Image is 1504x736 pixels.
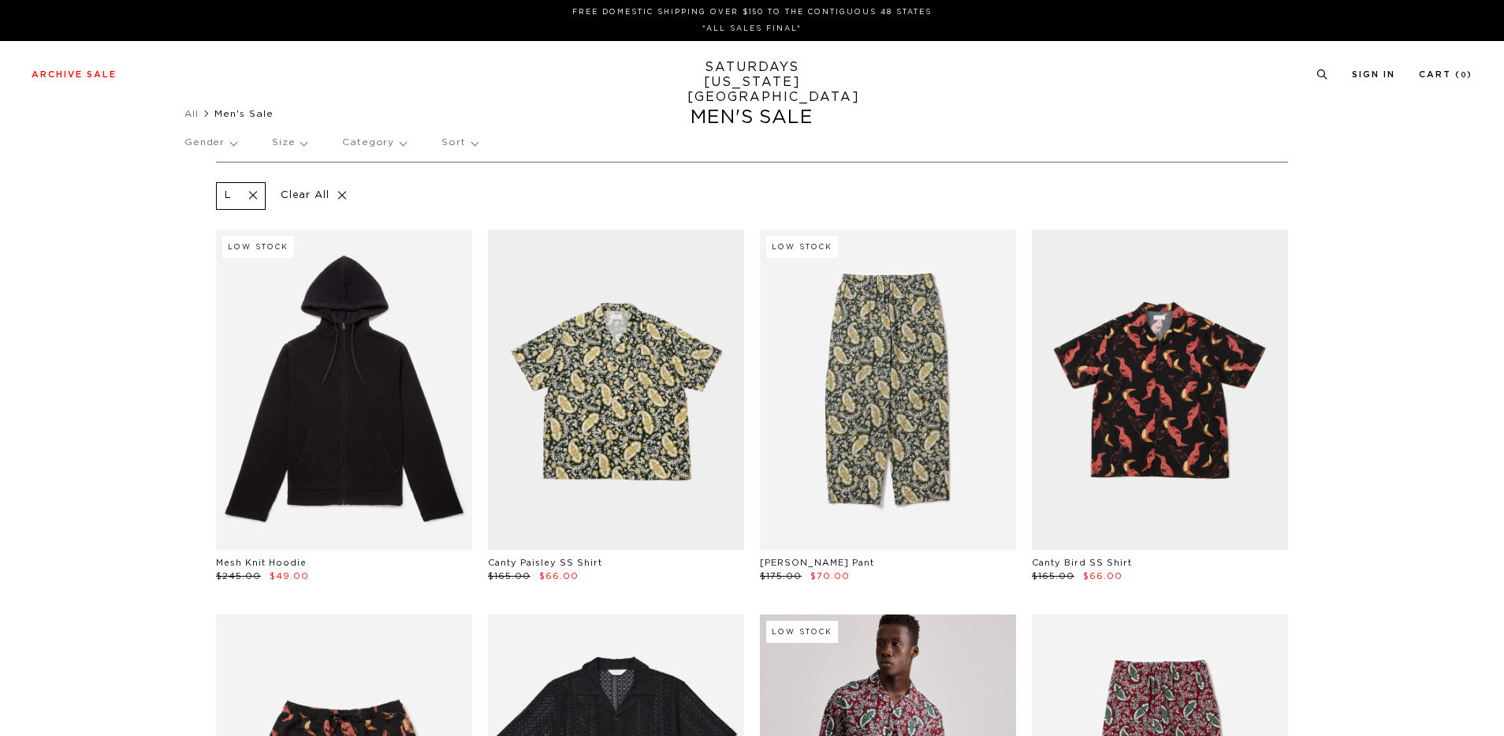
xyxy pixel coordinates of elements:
a: Archive Sale [32,70,117,79]
a: Mesh Knit Hoodie [216,559,307,567]
a: Sign In [1352,70,1395,79]
p: L [225,189,232,203]
p: Clear All [274,182,355,210]
a: Cart (0) [1419,70,1472,79]
div: Low Stock [766,236,838,258]
a: All [184,109,199,118]
span: $70.00 [810,572,850,581]
span: $245.00 [216,572,261,581]
p: Category [342,125,406,161]
a: Canty Bird SS Shirt [1032,559,1132,567]
p: FREE DOMESTIC SHIPPING OVER $150 TO THE CONTIGUOUS 48 STATES [38,6,1466,18]
a: Canty Paisley SS Shirt [488,559,602,567]
span: $165.00 [1032,572,1074,581]
a: [PERSON_NAME] Pant [760,559,874,567]
span: $165.00 [488,572,530,581]
small: 0 [1461,72,1467,79]
a: SATURDAYS[US_STATE][GEOGRAPHIC_DATA] [687,60,817,105]
span: $66.00 [1083,572,1122,581]
p: Sort [441,125,477,161]
div: Low Stock [222,236,294,258]
p: *ALL SALES FINAL* [38,23,1466,35]
span: $66.00 [539,572,579,581]
div: Low Stock [766,621,838,643]
p: Size [272,125,307,161]
span: $175.00 [760,572,802,581]
p: Gender [184,125,236,161]
span: Men's Sale [214,109,274,118]
span: $49.00 [270,572,309,581]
